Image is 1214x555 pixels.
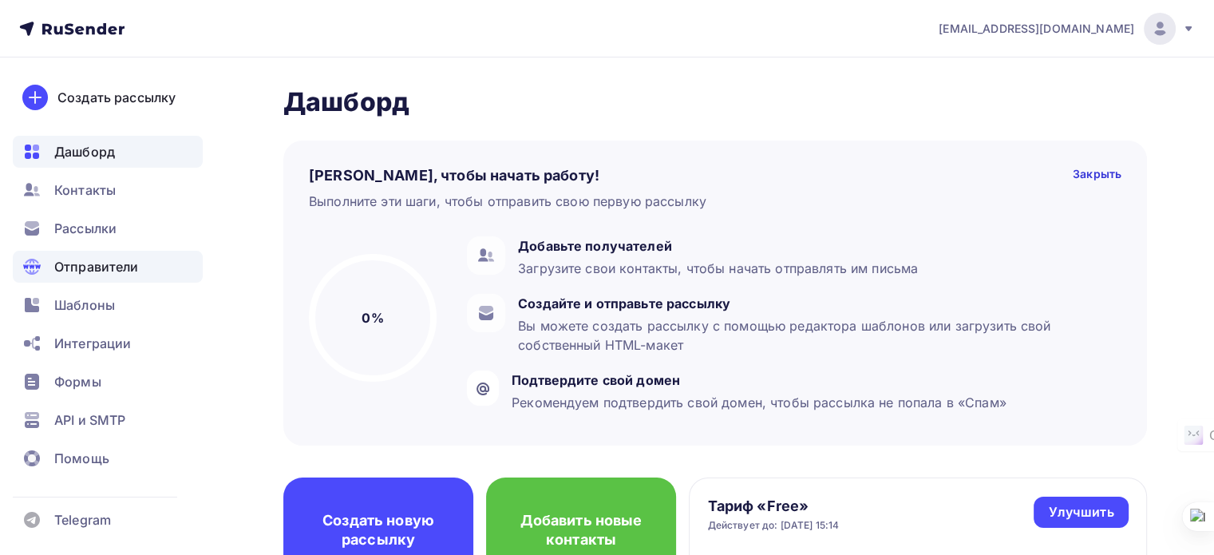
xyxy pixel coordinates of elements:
div: Создать рассылку [57,88,176,107]
span: API и SMTP [54,410,125,430]
div: Действует до: [DATE] 15:14 [708,519,840,532]
a: [EMAIL_ADDRESS][DOMAIN_NAME] [939,13,1195,45]
h4: [PERSON_NAME], чтобы начать работу! [309,166,599,185]
span: Рассылки [54,219,117,238]
a: Контакты [13,174,203,206]
div: Выполните эти шаги, чтобы отправить свою первую рассылку [309,192,706,211]
a: Шаблоны [13,289,203,321]
span: Дашборд [54,142,115,161]
div: Вы можете создать рассылку с помощью редактора шаблонов или загрузить свой собственный HTML-макет [518,316,1113,355]
a: Рассылки [13,212,203,244]
span: [EMAIL_ADDRESS][DOMAIN_NAME] [939,21,1134,37]
h5: 0% [362,308,383,327]
h4: Создать новую рассылку [309,511,448,549]
h4: Тариф «Free» [708,497,840,516]
span: Контакты [54,180,116,200]
div: Создайте и отправьте рассылку [518,294,1113,313]
span: Интеграции [54,334,131,353]
div: Рекомендуем подтвердить свой домен, чтобы рассылка не попала в «Спам» [512,393,1006,412]
div: Улучшить [1048,503,1113,521]
div: Подтвердите свой домен [512,371,1006,390]
span: Telegram [54,510,111,529]
div: Закрыть [1073,166,1121,185]
span: Формы [54,372,101,391]
span: Отправители [54,257,139,276]
div: Добавьте получателей [518,236,918,256]
h4: Добавить новые контакты [512,511,650,549]
a: Отправители [13,251,203,283]
span: Помощь [54,449,109,468]
h2: Дашборд [283,86,1147,118]
a: Формы [13,366,203,398]
span: Шаблоны [54,295,115,315]
div: Загрузите свои контакты, чтобы начать отправлять им письма [518,259,918,278]
a: Дашборд [13,136,203,168]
